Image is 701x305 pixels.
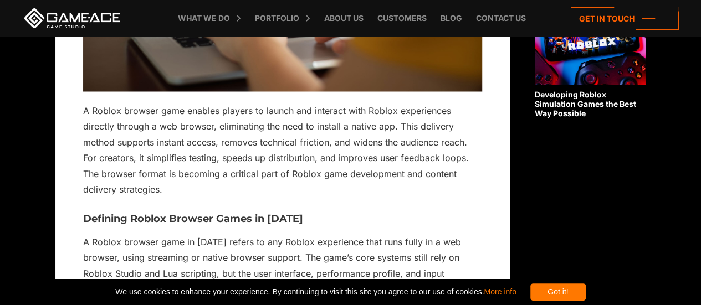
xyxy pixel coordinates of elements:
[115,283,516,301] span: We use cookies to enhance your experience. By continuing to visit this site you agree to our use ...
[484,287,516,296] a: More info
[83,234,482,297] p: A Roblox browser game in [DATE] refers to any Roblox experience that runs fully in a web browser,...
[530,283,586,301] div: Got it!
[83,102,482,197] p: A Roblox browser game enables players to launch and interact with Roblox experiences directly thr...
[83,213,482,224] h3: Defining Roblox Browser Games in [DATE]
[571,7,679,30] a: Get in touch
